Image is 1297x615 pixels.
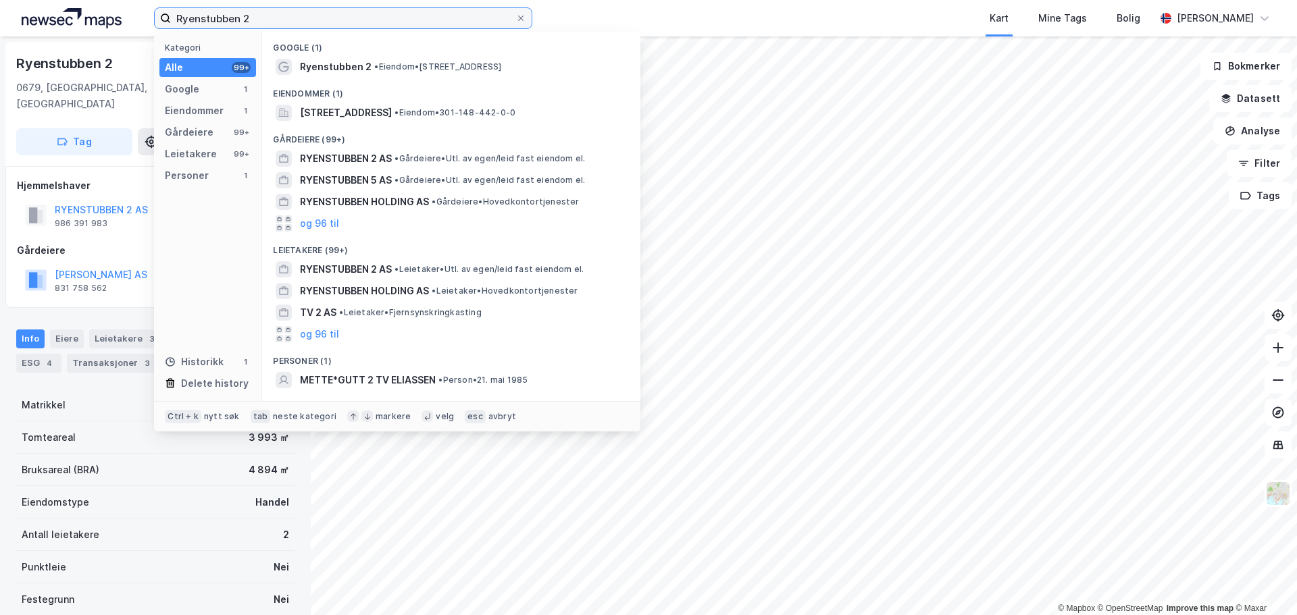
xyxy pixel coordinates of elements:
[141,356,154,370] div: 3
[1038,10,1087,26] div: Mine Tags
[300,151,392,167] span: RYENSTUBBEN 2 AS
[395,264,584,275] span: Leietaker • Utl. av egen/leid fast eiendom el.
[438,375,442,385] span: •
[240,170,251,181] div: 1
[438,375,528,385] span: Person • 21. mai 1985
[16,329,45,348] div: Info
[50,329,84,348] div: Eiere
[165,167,209,184] div: Personer
[395,264,399,274] span: •
[89,329,164,348] div: Leietakere
[262,234,640,259] div: Leietakere (99+)
[22,527,99,543] div: Antall leietakere
[16,128,132,155] button: Tag
[1058,604,1095,613] a: Mapbox
[181,375,249,392] div: Delete history
[300,261,392,277] span: RYENSTUBBEN 2 AS
[262,391,640,415] div: Historikk (1)
[204,411,240,422] div: nytt søk
[465,410,486,423] div: esc
[374,61,501,72] span: Eiendom • [STREET_ADDRESS]
[240,356,251,367] div: 1
[339,307,481,318] span: Leietaker • Fjernsynskringkasting
[55,283,107,294] div: 831 758 562
[374,61,378,72] span: •
[165,59,183,76] div: Alle
[990,10,1009,26] div: Kart
[436,411,454,422] div: velg
[300,105,392,121] span: [STREET_ADDRESS]
[165,124,213,140] div: Gårdeiere
[22,397,66,413] div: Matrikkel
[165,81,199,97] div: Google
[165,43,256,53] div: Kategori
[171,8,515,28] input: Søk på adresse, matrikkel, gårdeiere, leietakere eller personer
[232,149,251,159] div: 99+
[262,345,640,369] div: Personer (1)
[395,175,585,186] span: Gårdeiere • Utl. av egen/leid fast eiendom el.
[240,105,251,116] div: 1
[232,127,251,138] div: 99+
[1209,85,1292,112] button: Datasett
[16,53,115,74] div: Ryenstubben 2
[165,146,217,162] div: Leietakere
[22,591,74,608] div: Festegrunn
[300,194,429,210] span: RYENSTUBBEN HOLDING AS
[249,429,289,446] div: 3 993 ㎡
[274,591,289,608] div: Nei
[339,307,343,317] span: •
[165,354,224,370] div: Historikk
[17,242,294,259] div: Gårdeiere
[376,411,411,422] div: markere
[300,304,336,321] span: TV 2 AS
[251,410,271,423] div: tab
[22,462,99,478] div: Bruksareal (BRA)
[55,218,107,229] div: 986 391 983
[67,354,159,373] div: Transaksjoner
[1177,10,1254,26] div: [PERSON_NAME]
[395,153,399,163] span: •
[262,32,640,56] div: Google (1)
[165,103,224,119] div: Eiendommer
[395,107,515,118] span: Eiendom • 301-148-442-0-0
[1213,117,1292,144] button: Analyse
[432,196,579,207] span: Gårdeiere • Hovedkontortjenester
[1229,550,1297,615] iframe: Chat Widget
[17,178,294,194] div: Hjemmelshaver
[262,124,640,148] div: Gårdeiere (99+)
[1200,53,1292,80] button: Bokmerker
[432,286,436,296] span: •
[395,153,585,164] span: Gårdeiere • Utl. av egen/leid fast eiendom el.
[255,494,289,510] div: Handel
[300,59,372,75] span: Ryenstubben 2
[488,411,516,422] div: avbryt
[395,175,399,185] span: •
[22,494,89,510] div: Eiendomstype
[300,172,392,188] span: RYENSTUBBEN 5 AS
[16,354,61,373] div: ESG
[1167,604,1234,613] a: Improve this map
[1117,10,1140,26] div: Bolig
[1227,150,1292,177] button: Filter
[262,78,640,102] div: Eiendommer (1)
[283,527,289,543] div: 2
[1229,182,1292,209] button: Tags
[395,107,399,117] span: •
[300,326,339,342] button: og 96 til
[432,196,436,207] span: •
[240,84,251,95] div: 1
[165,410,201,423] div: Ctrl + k
[22,559,66,575] div: Punktleie
[43,356,56,370] div: 4
[22,429,76,446] div: Tomteareal
[273,411,336,422] div: neste kategori
[232,62,251,73] div: 99+
[1098,604,1163,613] a: OpenStreetMap
[22,8,122,28] img: logo.a4113a55bc3d86da70a041830d287a7e.svg
[300,215,339,232] button: og 96 til
[249,462,289,478] div: 4 894 ㎡
[300,283,429,299] span: RYENSTUBBEN HOLDING AS
[300,372,436,388] span: METTE*GUTT 2 TV ELIASSEN
[274,559,289,575] div: Nei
